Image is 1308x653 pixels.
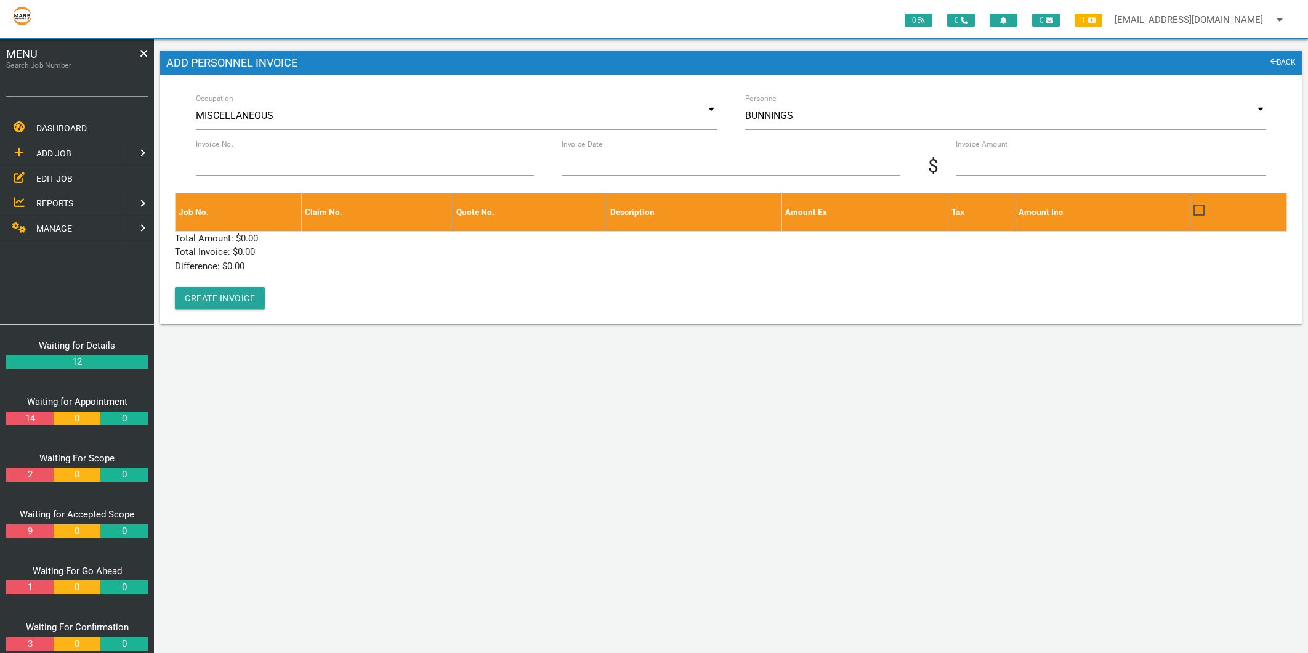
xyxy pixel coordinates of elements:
span: 0 [905,14,932,27]
a: BACK [1270,57,1296,69]
span: 1 [1075,14,1102,27]
a: 0 [100,637,147,651]
label: Invoice Amount [956,139,1205,150]
label: Invoice No. [196,139,233,150]
a: Waiting For Confirmation [26,622,129,633]
p: Total Amount: $ [175,232,1287,246]
span: MANAGE [36,224,72,233]
span: 0.00 [227,261,244,272]
th: Amount Inc [1015,193,1190,231]
a: 0 [54,468,100,482]
img: s3file [12,6,32,26]
span: 0 [947,14,975,27]
span: 0.00 [238,246,255,258]
a: 12 [6,355,148,369]
a: 0 [100,468,147,482]
h1: Add Personnel Invoice [160,51,1302,75]
a: 0 [100,412,147,426]
th: Job No. [176,193,302,231]
span: $ [928,152,956,180]
label: Search Job Number [6,60,119,71]
a: 0 [100,580,147,594]
button: Create Invoice [175,287,265,309]
label: Invoice Date [562,139,602,150]
p: Total Invoice: $ [175,245,1287,259]
span: 0 [1032,14,1060,27]
a: 3 [6,637,53,651]
th: Tax [948,193,1015,231]
a: Waiting For Scope [39,453,115,464]
a: Waiting For Go Ahead [33,566,122,577]
span: DASHBOARD [36,123,87,133]
span: REPORTS [36,198,73,208]
th: Quote No. [453,193,607,231]
a: 0 [54,637,100,651]
span: MENU [6,46,38,62]
a: 14 [6,412,53,426]
a: 1 [6,580,53,594]
a: Waiting for Appointment [27,396,127,407]
label: Personnel [745,93,778,104]
span: EDIT JOB [36,173,73,183]
a: 0 [100,524,147,538]
span: 0.00 [241,233,258,244]
p: Difference: $ [175,259,1287,274]
th: Amount Ex [781,193,948,231]
a: Waiting for Details [39,340,115,351]
label: Occupation [196,93,233,104]
a: 0 [54,580,100,594]
a: Waiting for Accepted Scope [20,509,134,520]
th: Claim No. [302,193,453,231]
a: 0 [54,524,100,538]
span: ADD JOB [36,148,71,158]
th: Description [607,193,781,231]
a: 9 [6,524,53,538]
a: 2 [6,468,53,482]
a: 0 [54,412,100,426]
